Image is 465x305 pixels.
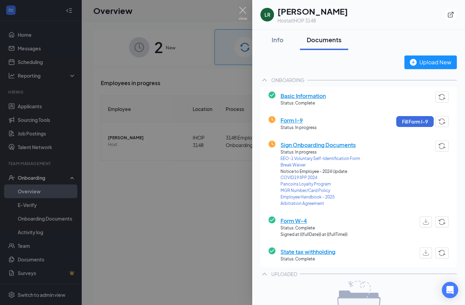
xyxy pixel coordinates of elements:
[280,162,360,168] a: Break Waiver
[280,194,360,200] a: Employee Handbook - 2025
[264,11,270,18] div: LR
[280,92,326,100] span: Basic Information
[280,256,335,262] span: Status: Complete
[260,270,269,278] svg: ChevronUp
[277,17,348,24] div: Host at IHOP 3148
[277,5,348,17] h1: [PERSON_NAME]
[307,35,341,44] div: Documents
[280,100,326,107] span: Status: Complete
[447,11,454,18] svg: ExternalLink
[280,181,360,188] a: Pancoins Loyalty Program
[396,116,434,127] button: Fill Form I-9
[410,58,451,66] div: Upload New
[280,231,348,238] span: Signed at: {{fullDate}} at {{fullTime}}
[280,188,360,194] a: MGR Number/Card Policy
[280,225,348,231] span: Status: Complete
[280,156,360,162] a: EEO-1 Voluntary Self-Identification Form
[442,282,458,298] div: Open Intercom Messenger
[280,200,360,207] a: Arbitration Agreement
[271,271,297,277] div: UPLOADED
[280,116,317,125] span: Form I-9
[280,168,360,175] span: Notice to Employee - 2024 Update
[404,55,457,69] button: Upload New
[280,175,360,181] a: COVID19 IIPP 2024
[280,216,348,225] span: Form W-4
[280,125,317,131] span: Status: In progress
[280,141,360,149] span: Sign Onboarding Documents
[280,247,335,256] span: State tax withholding
[267,35,288,44] div: Info
[260,76,269,84] svg: ChevronUp
[445,9,457,21] button: ExternalLink
[271,77,305,83] div: ONBOARDING
[280,149,360,156] span: Status: In progress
